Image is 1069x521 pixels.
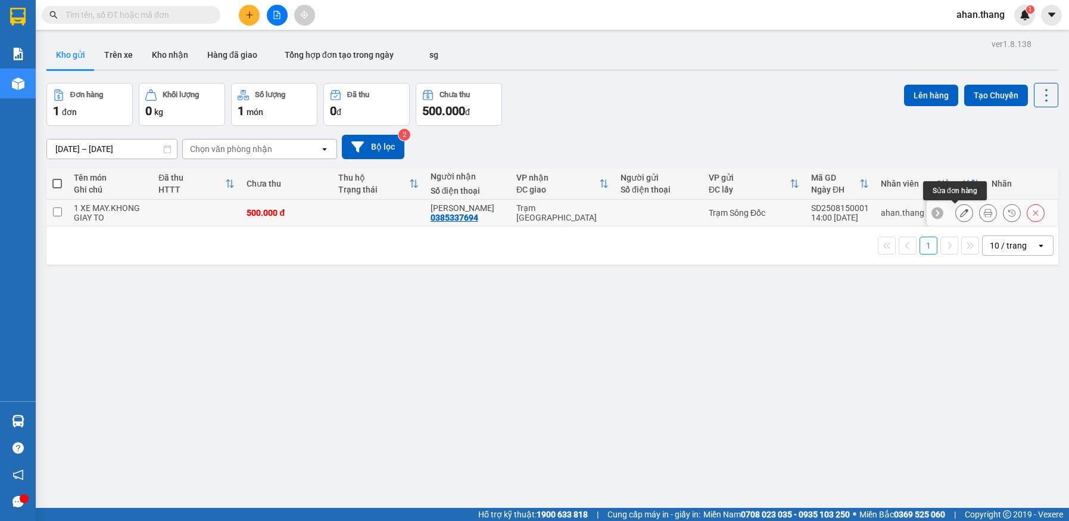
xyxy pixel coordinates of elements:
[332,168,424,200] th: Toggle SortBy
[267,5,288,26] button: file-add
[338,185,409,194] div: Trạng thái
[294,5,315,26] button: aim
[964,85,1028,106] button: Tạo Chuyến
[338,173,409,182] div: Thu hộ
[13,496,24,507] span: message
[323,83,410,126] button: Đã thu0đ
[152,168,241,200] th: Toggle SortBy
[537,510,588,519] strong: 1900 633 818
[478,508,588,521] span: Hỗ trợ kỹ thuật:
[1041,5,1062,26] button: caret-down
[46,83,133,126] button: Đơn hàng1đơn
[145,104,152,118] span: 0
[1020,10,1030,20] img: icon-new-feature
[347,91,369,99] div: Đã thu
[12,48,24,60] img: solution-icon
[198,41,267,69] button: Hàng đã giao
[465,107,470,117] span: đ
[516,173,599,182] div: VP nhận
[597,508,599,521] span: |
[49,11,58,19] span: search
[142,41,198,69] button: Kho nhận
[947,7,1014,22] span: ahan.thang
[1028,5,1032,14] span: 1
[920,237,937,255] button: 1
[238,104,244,118] span: 1
[422,104,465,118] span: 500.000
[62,107,77,117] span: đơn
[936,179,970,188] div: Giảm giá
[190,143,272,155] div: Chọn văn phòng nhận
[992,38,1031,51] div: ver 1.8.138
[607,508,700,521] span: Cung cấp máy in - giấy in:
[1026,5,1034,14] sup: 1
[231,83,317,126] button: Số lượng1món
[74,173,147,182] div: Tên món
[13,469,24,480] span: notification
[285,50,394,60] span: Tổng hợp đơn tạo trong ngày
[703,168,805,200] th: Toggle SortBy
[429,50,438,60] span: sg
[158,185,225,194] div: HTTT
[811,173,859,182] div: Mã GD
[1036,241,1046,250] svg: open
[990,240,1027,252] div: 10 / trang
[621,173,697,182] div: Người gửi
[95,41,142,69] button: Trên xe
[881,179,924,188] div: Nhân viên
[247,107,263,117] span: món
[154,107,163,117] span: kg
[516,185,599,194] div: ĐC giao
[510,168,615,200] th: Toggle SortBy
[709,173,790,182] div: VP gửi
[431,203,504,213] div: NGUYEN
[74,185,147,194] div: Ghi chú
[930,168,986,200] th: Toggle SortBy
[621,185,697,194] div: Số điện thoại
[12,77,24,90] img: warehouse-icon
[330,104,336,118] span: 0
[709,208,799,218] div: Trạm Sông Đốc
[163,91,199,99] div: Khối lượng
[894,510,945,519] strong: 0369 525 060
[811,185,859,194] div: Ngày ĐH
[431,186,504,196] div: Số điện thoại
[300,11,308,19] span: aim
[811,203,869,213] div: SD2508150001
[741,510,850,519] strong: 0708 023 035 - 0935 103 250
[10,8,26,26] img: logo-vxr
[1003,510,1011,519] span: copyright
[992,179,1051,188] div: Nhãn
[247,208,326,218] div: 500.000 đ
[1046,10,1057,20] span: caret-down
[13,442,24,454] span: question-circle
[247,179,326,188] div: Chưa thu
[709,185,790,194] div: ĐC lấy
[273,11,281,19] span: file-add
[139,83,225,126] button: Khối lượng0kg
[923,181,987,200] div: Sửa đơn hàng
[158,173,225,182] div: Đã thu
[66,8,206,21] input: Tìm tên, số ĐT hoặc mã đơn
[853,512,856,517] span: ⚪️
[74,203,147,222] div: 1 XE MAY.KHONG GIAY TO
[431,213,478,222] div: 0385337694
[431,172,504,181] div: Người nhận
[516,203,609,222] div: Trạm [GEOGRAPHIC_DATA]
[245,11,254,19] span: plus
[859,508,945,521] span: Miền Bắc
[239,5,260,26] button: plus
[12,415,24,427] img: warehouse-icon
[320,144,329,154] svg: open
[881,208,924,218] div: ahan.thang
[440,91,470,99] div: Chưa thu
[416,83,502,126] button: Chưa thu500.000đ
[336,107,341,117] span: đ
[398,129,410,141] sup: 2
[53,104,60,118] span: 1
[342,135,404,159] button: Bộ lọc
[46,41,95,69] button: Kho gửi
[47,139,177,159] input: Select a date range.
[255,91,285,99] div: Số lượng
[955,204,973,222] div: Sửa đơn hàng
